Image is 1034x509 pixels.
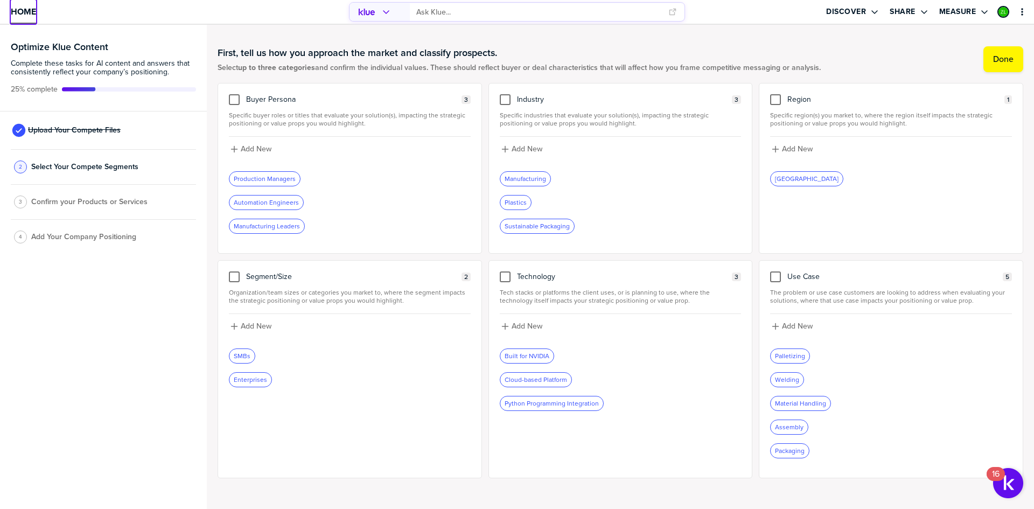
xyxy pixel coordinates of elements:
label: Add New [241,144,271,154]
strong: up to three categories [238,62,315,73]
span: 3 [735,96,738,104]
span: Organization/team sizes or categories you market to, where the segment impacts the strategic posi... [229,289,471,305]
span: Confirm your Products or Services [31,198,148,206]
span: 3 [19,198,22,206]
button: Add New [229,143,471,155]
label: Measure [939,7,976,17]
span: 4 [19,233,22,241]
span: Specific buyer roles or titles that evaluate your solution(s), impacting the strategic positionin... [229,111,471,128]
span: 5 [1005,273,1009,281]
span: 2 [464,273,468,281]
span: Complete these tasks for AI content and answers that consistently reflect your company’s position... [11,59,196,76]
span: Use Case [787,273,820,281]
span: Specific region(s) you market to, where the region itself impacts the strategic positioning or va... [770,111,1012,128]
span: Region [787,95,811,104]
span: 3 [735,273,738,281]
span: Technology [517,273,555,281]
span: Select and confirm the individual values. These should reflect buyer or deal characteristics that... [218,64,821,72]
h3: Optimize Klue Content [11,42,196,52]
span: Buyer Persona [246,95,296,104]
label: Add New [782,144,813,154]
span: Active [11,85,58,94]
span: Add Your Company Positioning [31,233,136,241]
label: Share [890,7,916,17]
label: Add New [241,322,271,331]
span: Select Your Compete Segments [31,163,138,171]
h1: First, tell us how you approach the market and classify prospects. [218,46,821,59]
span: Segment/Size [246,273,292,281]
button: Add New [770,320,1012,332]
button: Add New [229,320,471,332]
button: Add New [500,143,742,155]
label: Add New [782,322,813,331]
span: The problem or use case customers are looking to address when evaluating your solutions, where th... [770,289,1012,305]
label: Done [993,54,1014,65]
button: Add New [770,143,1012,155]
input: Ask Klue... [416,3,662,21]
button: Open Resource Center, 16 new notifications [993,468,1023,498]
label: Add New [512,144,542,154]
span: 2 [19,163,22,171]
button: Add New [500,320,742,332]
span: Specific industries that evaluate your solution(s), impacting the strategic positioning or value ... [500,111,742,128]
a: Edit Profile [996,5,1010,19]
img: 68efa1eb0dd1966221c28eaef6eec194-sml.png [998,7,1008,17]
label: Discover [826,7,866,17]
span: 1 [1007,96,1009,104]
button: Done [983,46,1023,72]
span: Industry [517,95,544,104]
span: Home [11,7,36,16]
div: Zev L. [997,6,1009,18]
label: Add New [512,322,542,331]
span: Upload Your Compete Files [28,126,121,135]
span: Tech stacks or platforms the client uses, or is planning to use, where the technology itself impa... [500,289,742,305]
span: 3 [464,96,468,104]
div: 16 [992,474,1000,488]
